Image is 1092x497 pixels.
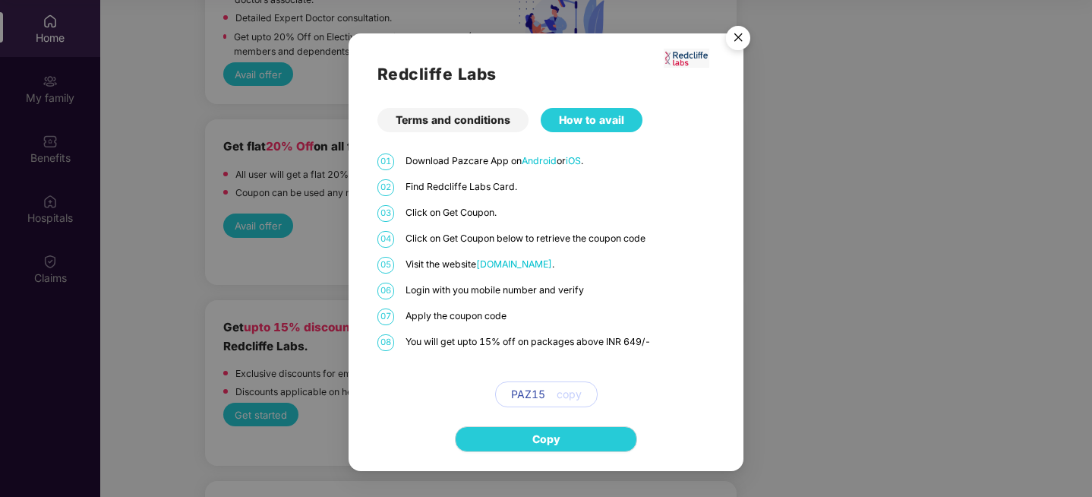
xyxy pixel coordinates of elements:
a: Android [522,155,557,166]
p: Click on Get Coupon below to retrieve the coupon code [406,231,715,245]
span: Copy [532,431,560,448]
p: You will get upto 15% off on packages above INR 649/- [406,334,715,349]
p: Apply the coupon code [406,309,715,323]
p: Login with you mobile number and verify [406,283,715,297]
span: PAZ15 [511,386,545,403]
span: 01 [377,154,394,170]
button: Copy [455,426,637,452]
span: 05 [377,257,394,274]
p: Find Redcliffe Labs Card. [406,179,715,194]
span: 04 [377,231,394,248]
p: Download Pazcare App on or . [406,154,715,168]
span: 08 [377,334,394,351]
button: copy [545,382,582,407]
a: [DOMAIN_NAME] [476,258,552,270]
span: 02 [377,179,394,196]
img: svg+xml;base64,PHN2ZyB4bWxucz0iaHR0cDovL3d3dy53My5vcmcvMjAwMC9zdmciIHdpZHRoPSI1NiIgaGVpZ2h0PSI1Ni... [717,19,759,62]
span: 03 [377,205,394,222]
h2: Redcliffe Labs [377,62,715,87]
div: How to avail [541,108,642,132]
div: Terms and conditions [377,108,529,132]
a: iOS [566,155,581,166]
span: 07 [377,309,394,325]
span: 06 [377,283,394,299]
span: copy [557,386,582,403]
button: Close [717,19,758,60]
img: Screenshot%202023-06-01%20at%2011.51.45%20AM.png [664,49,709,68]
p: Visit the website . [406,257,715,271]
p: Click on Get Coupon. [406,205,715,220]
